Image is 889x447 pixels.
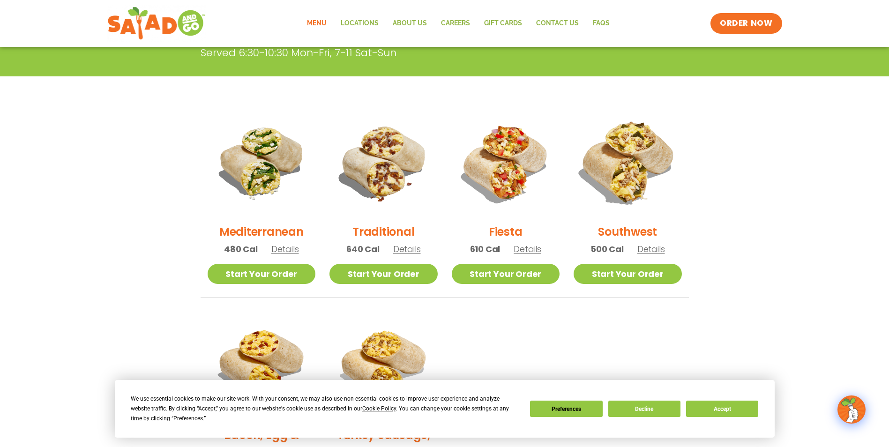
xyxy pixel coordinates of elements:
h2: Mediterranean [219,223,304,240]
button: Decline [608,401,680,417]
a: Start Your Order [574,264,682,284]
span: Details [271,243,299,255]
a: Contact Us [529,13,586,34]
a: Locations [334,13,386,34]
img: wpChatIcon [838,396,865,423]
a: FAQs [586,13,617,34]
button: Accept [686,401,758,417]
a: Menu [300,13,334,34]
img: Product photo for Turkey Sausage, Egg & Cheese [329,312,438,420]
img: Product photo for Southwest [564,99,691,226]
h2: Fiesta [489,223,523,240]
span: Details [514,243,541,255]
img: Product photo for Bacon, Egg & Cheese [208,312,316,420]
a: Start Your Order [208,264,316,284]
div: Cookie Consent Prompt [115,380,775,438]
span: 610 Cal [470,243,501,255]
img: Product photo for Fiesta [452,108,560,216]
a: Start Your Order [452,264,560,284]
span: Details [393,243,421,255]
a: Careers [434,13,477,34]
span: Details [637,243,665,255]
span: Preferences [173,415,203,422]
h2: Traditional [352,223,414,240]
img: Product photo for Traditional [329,108,438,216]
span: 480 Cal [224,243,258,255]
div: We use essential cookies to make our site work. With your consent, we may also use non-essential ... [131,394,519,424]
p: Served 6:30-10:30 Mon-Fri, 7-11 Sat-Sun [201,45,618,60]
span: 640 Cal [346,243,380,255]
a: ORDER NOW [710,13,782,34]
a: Start Your Order [329,264,438,284]
img: Product photo for Mediterranean Breakfast Burrito [208,108,316,216]
img: new-SAG-logo-768×292 [107,5,206,42]
h2: Southwest [598,223,657,240]
a: GIFT CARDS [477,13,529,34]
span: 500 Cal [590,243,624,255]
button: Preferences [530,401,602,417]
span: Cookie Policy [362,405,396,412]
span: ORDER NOW [720,18,772,29]
nav: Menu [300,13,617,34]
a: About Us [386,13,434,34]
